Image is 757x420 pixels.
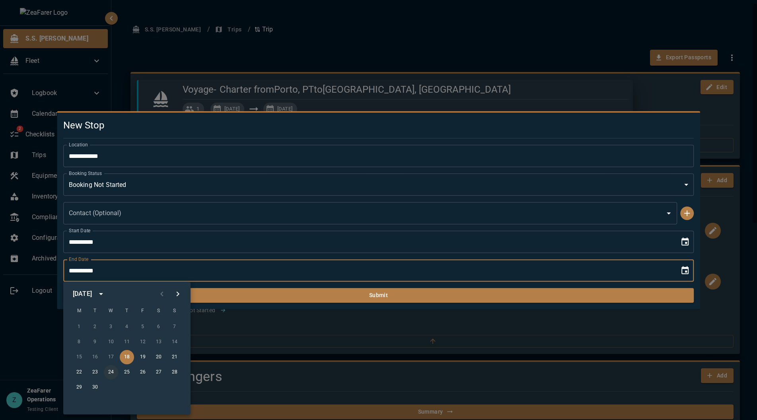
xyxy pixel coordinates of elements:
[63,119,694,132] h5: New Stop
[152,350,166,364] button: 20
[94,287,108,301] button: calendar view is open, switch to year view
[136,303,150,319] span: Friday
[167,303,182,319] span: Sunday
[69,256,88,262] label: End Date
[167,350,182,364] button: 21
[69,170,102,177] label: Booking Status
[104,365,118,379] button: 24
[136,365,150,379] button: 26
[663,208,674,219] button: Open
[73,289,92,299] div: [DATE]
[69,141,88,148] label: Location
[72,303,86,319] span: Monday
[72,365,86,379] button: 22
[88,365,102,379] button: 23
[63,288,694,303] button: Submit
[63,173,694,196] div: Booking Not Started
[120,365,134,379] button: 25
[120,350,134,364] button: 18
[104,303,118,319] span: Wednesday
[677,262,693,278] button: Choose date, selected date is Sep 18, 2025
[72,380,86,395] button: 29
[88,303,102,319] span: Tuesday
[677,234,693,250] button: Choose date, selected date is Sep 23, 2025
[88,380,102,395] button: 30
[69,227,90,234] label: Start Date
[120,303,134,319] span: Thursday
[167,365,182,379] button: 28
[136,350,150,364] button: 19
[152,303,166,319] span: Saturday
[170,286,186,302] button: Next month
[152,365,166,379] button: 27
